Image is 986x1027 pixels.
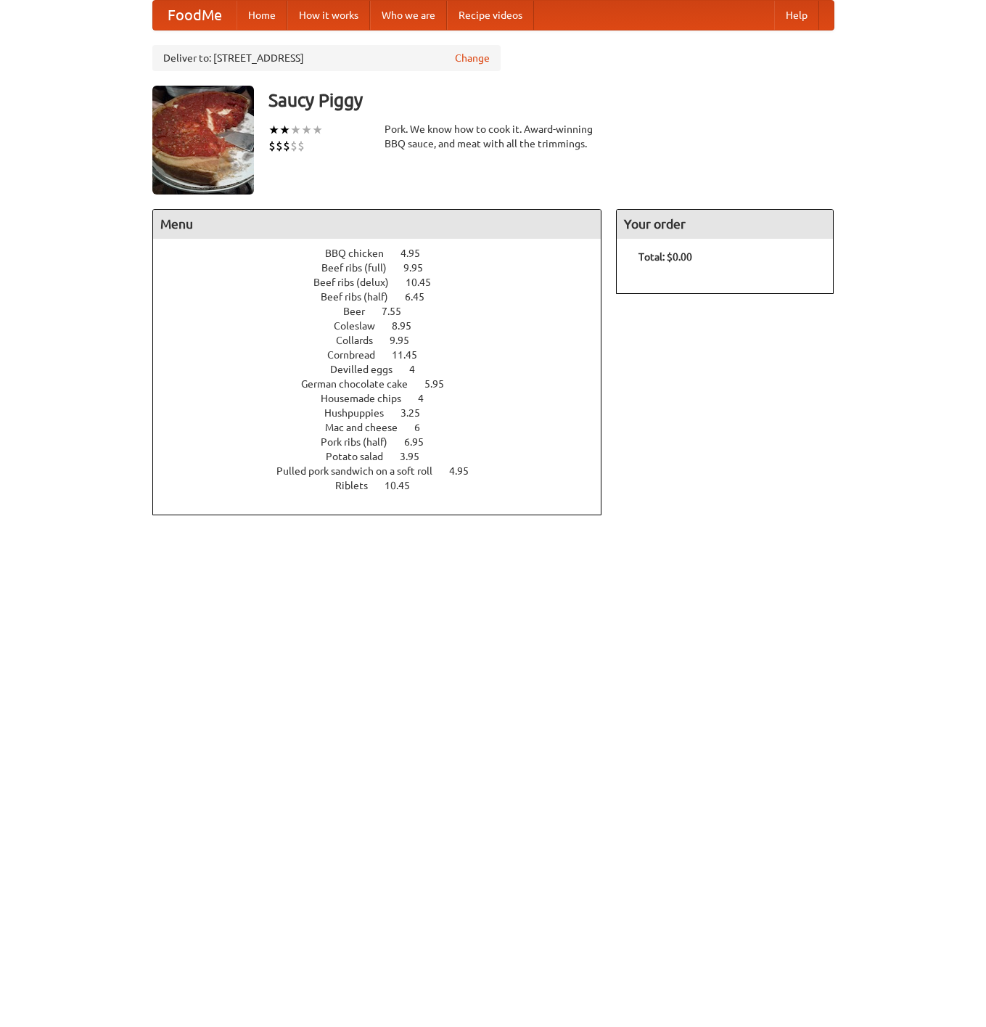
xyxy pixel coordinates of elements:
[335,480,437,491] a: Riblets 10.45
[268,138,276,154] li: $
[325,422,447,433] a: Mac and cheese 6
[327,349,390,361] span: Cornbread
[326,451,398,462] span: Potato salad
[301,122,312,138] li: ★
[400,451,434,462] span: 3.95
[325,247,447,259] a: BBQ chicken 4.95
[321,291,403,303] span: Beef ribs (half)
[418,393,438,404] span: 4
[268,122,279,138] li: ★
[283,138,290,154] li: $
[392,349,432,361] span: 11.45
[276,465,447,477] span: Pulled pork sandwich on a soft roll
[447,1,534,30] a: Recipe videos
[287,1,370,30] a: How it works
[321,393,416,404] span: Housemade chips
[335,480,382,491] span: Riblets
[392,320,426,332] span: 8.95
[336,335,387,346] span: Collards
[290,138,297,154] li: $
[268,86,834,115] h3: Saucy Piggy
[325,247,398,259] span: BBQ chicken
[324,407,398,419] span: Hushpuppies
[312,122,323,138] li: ★
[774,1,819,30] a: Help
[321,436,402,448] span: Pork ribs (half)
[325,422,412,433] span: Mac and cheese
[290,122,301,138] li: ★
[153,210,601,239] h4: Menu
[385,480,424,491] span: 10.45
[326,451,446,462] a: Potato salad 3.95
[301,378,422,390] span: German chocolate cake
[313,277,403,288] span: Beef ribs (delux)
[455,51,490,65] a: Change
[638,251,692,263] b: Total: $0.00
[414,422,435,433] span: 6
[330,364,407,375] span: Devilled eggs
[153,1,237,30] a: FoodMe
[330,364,442,375] a: Devilled eggs 4
[324,407,447,419] a: Hushpuppies 3.25
[313,277,458,288] a: Beef ribs (delux) 10.45
[279,122,290,138] li: ★
[276,465,496,477] a: Pulled pork sandwich on a soft roll 4.95
[405,291,439,303] span: 6.45
[385,122,602,151] div: Pork. We know how to cook it. Award-winning BBQ sauce, and meat with all the trimmings.
[409,364,430,375] span: 4
[152,45,501,71] div: Deliver to: [STREET_ADDRESS]
[403,262,437,274] span: 9.95
[343,306,379,317] span: Beer
[424,378,459,390] span: 5.95
[321,262,401,274] span: Beef ribs (full)
[617,210,833,239] h4: Your order
[334,320,390,332] span: Coleslaw
[400,407,435,419] span: 3.25
[390,335,424,346] span: 9.95
[336,335,436,346] a: Collards 9.95
[334,320,438,332] a: Coleslaw 8.95
[276,138,283,154] li: $
[237,1,287,30] a: Home
[321,436,451,448] a: Pork ribs (half) 6.95
[449,465,483,477] span: 4.95
[404,436,438,448] span: 6.95
[152,86,254,195] img: angular.jpg
[382,306,416,317] span: 7.55
[343,306,428,317] a: Beer 7.55
[406,277,445,288] span: 10.45
[400,247,435,259] span: 4.95
[321,393,451,404] a: Housemade chips 4
[370,1,447,30] a: Who we are
[321,291,451,303] a: Beef ribs (half) 6.45
[301,378,471,390] a: German chocolate cake 5.95
[297,138,305,154] li: $
[321,262,450,274] a: Beef ribs (full) 9.95
[327,349,444,361] a: Cornbread 11.45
